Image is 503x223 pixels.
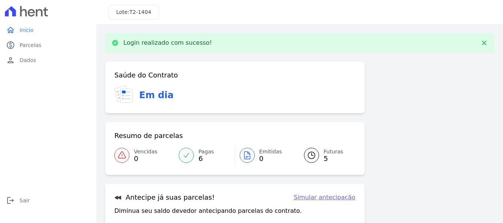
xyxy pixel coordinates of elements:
[114,71,178,80] h3: Saúde do Contrato
[198,148,214,156] span: Pagas
[3,38,93,53] a: paidParcelas
[134,148,157,156] span: Vencidas
[20,197,30,204] span: Sair
[235,145,295,166] a: Emitidas 0
[114,145,174,166] a: Vencidas 0
[3,53,93,68] a: personDados
[6,196,15,205] i: logout
[139,88,173,102] h3: Em dia
[20,26,33,34] span: Início
[294,193,356,202] a: Simular antecipação
[198,156,214,162] span: 6
[134,156,157,162] span: 0
[174,145,234,166] a: Pagas 6
[129,9,151,15] span: T2-1404
[114,206,302,215] p: Diminua seu saldo devedor antecipando parcelas do contrato.
[6,26,15,35] i: home
[259,156,282,162] span: 0
[259,148,282,156] span: Emitidas
[324,156,343,162] span: 5
[3,193,93,208] a: logoutSair
[123,39,212,47] p: Login realizado com sucesso!
[6,56,15,65] i: person
[116,8,151,16] h3: Lote:
[20,41,41,49] span: Parcelas
[6,41,15,50] i: paid
[20,56,36,64] span: Dados
[3,23,93,38] a: homeInício
[114,193,215,202] h3: Antecipe já suas parcelas!
[295,145,355,166] a: Futuras 5
[324,148,343,156] span: Futuras
[114,131,183,140] h3: Resumo de parcelas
